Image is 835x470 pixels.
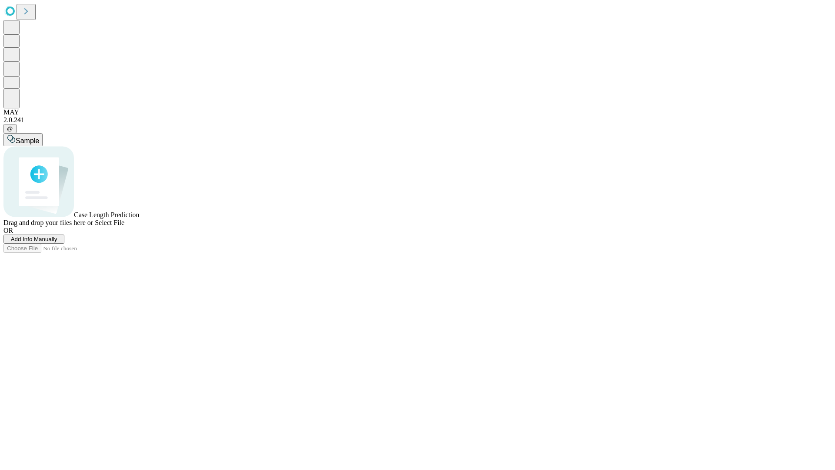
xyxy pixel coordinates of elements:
span: Sample [16,137,39,144]
span: Case Length Prediction [74,211,139,218]
span: Drag and drop your files here or [3,219,93,226]
span: OR [3,227,13,234]
div: 2.0.241 [3,116,832,124]
span: Select File [95,219,124,226]
button: Add Info Manually [3,235,64,244]
button: @ [3,124,17,133]
button: Sample [3,133,43,146]
span: @ [7,125,13,132]
span: Add Info Manually [11,236,57,242]
div: MAY [3,108,832,116]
